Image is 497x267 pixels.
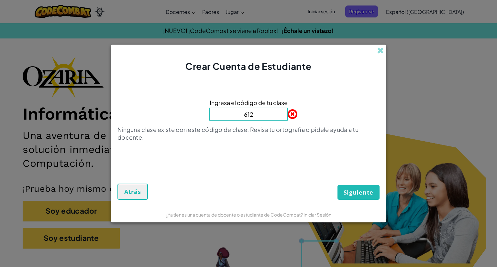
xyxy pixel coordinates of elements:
[166,212,304,218] span: ¿Ya tienes una cuenta de docente o estudiante de CodeCombat?
[304,212,331,218] a: Iniciar Sesión
[117,184,148,200] button: Atrás
[117,126,380,141] p: Ninguna clase existe con este código de clase. Revisa tu ortografía o pidele ayuda a tu docente.
[337,185,380,200] button: Siguiente
[210,98,288,107] span: Ingresa el código de tu clase
[185,60,312,72] span: Crear Cuenta de Estudiante
[124,188,141,196] span: Atrás
[344,188,373,196] span: Siguiente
